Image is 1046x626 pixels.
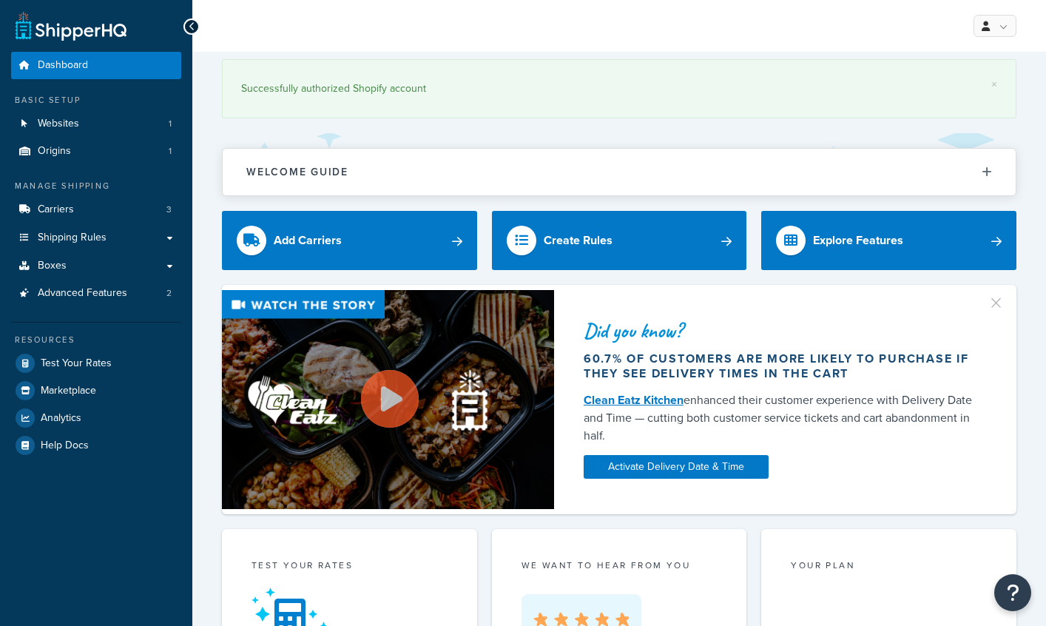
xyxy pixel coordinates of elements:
a: Shipping Rules [11,224,181,252]
div: Test your rates [252,559,448,576]
span: Boxes [38,260,67,272]
a: × [991,78,997,90]
a: Help Docs [11,432,181,459]
span: 1 [169,145,172,158]
div: Add Carriers [274,230,342,251]
a: Clean Eatz Kitchen [584,391,684,408]
span: Test Your Rates [41,357,112,370]
div: Manage Shipping [11,180,181,192]
h2: Welcome Guide [246,166,348,178]
a: Activate Delivery Date & Time [584,455,769,479]
span: 2 [166,287,172,300]
a: Websites1 [11,110,181,138]
a: Add Carriers [222,211,477,270]
li: Origins [11,138,181,165]
div: 60.7% of customers are more likely to purchase if they see delivery times in the cart [584,351,981,381]
span: Help Docs [41,440,89,452]
a: Test Your Rates [11,350,181,377]
span: Websites [38,118,79,130]
a: Marketplace [11,377,181,404]
div: Your Plan [791,559,987,576]
button: Open Resource Center [994,574,1031,611]
a: Dashboard [11,52,181,79]
div: Create Rules [544,230,613,251]
span: 1 [169,118,172,130]
div: Resources [11,334,181,346]
p: we want to hear from you [522,559,718,572]
div: Successfully authorized Shopify account [241,78,997,99]
span: Dashboard [38,59,88,72]
div: Did you know? [584,320,981,341]
a: Boxes [11,252,181,280]
img: Video thumbnail [222,290,554,509]
span: Advanced Features [38,287,127,300]
a: Analytics [11,405,181,431]
button: Welcome Guide [223,149,1016,195]
span: Carriers [38,203,74,216]
li: Advanced Features [11,280,181,307]
a: Advanced Features2 [11,280,181,307]
div: enhanced their customer experience with Delivery Date and Time — cutting both customer service ti... [584,391,981,445]
span: Marketplace [41,385,96,397]
span: 3 [166,203,172,216]
span: Analytics [41,412,81,425]
li: Websites [11,110,181,138]
span: Origins [38,145,71,158]
div: Basic Setup [11,94,181,107]
a: Explore Features [761,211,1016,270]
a: Carriers3 [11,196,181,223]
a: Origins1 [11,138,181,165]
span: Shipping Rules [38,232,107,244]
a: Create Rules [492,211,747,270]
div: Explore Features [813,230,903,251]
li: Carriers [11,196,181,223]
